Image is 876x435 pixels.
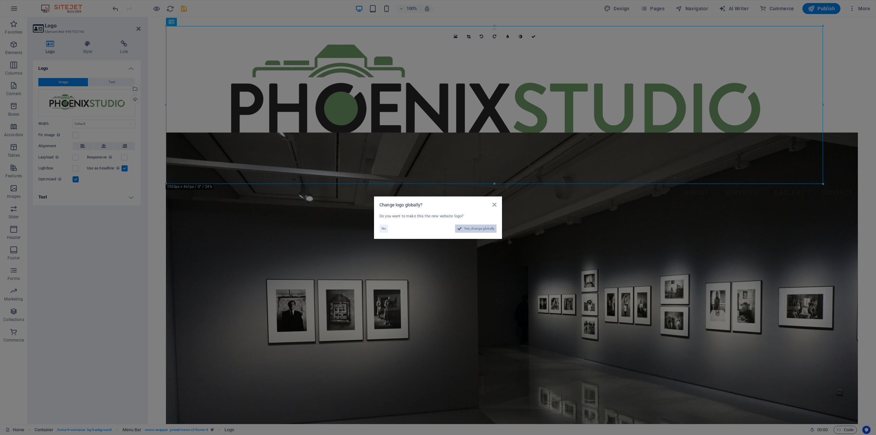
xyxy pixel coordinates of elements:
span: No [382,225,386,233]
div: Do you want to make this the new website logo? [379,214,497,219]
span: Change logo globally? [379,202,422,207]
button: No [379,225,388,233]
button: Yes, change globally [455,225,497,233]
span: Yes, change globally [464,225,494,233]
